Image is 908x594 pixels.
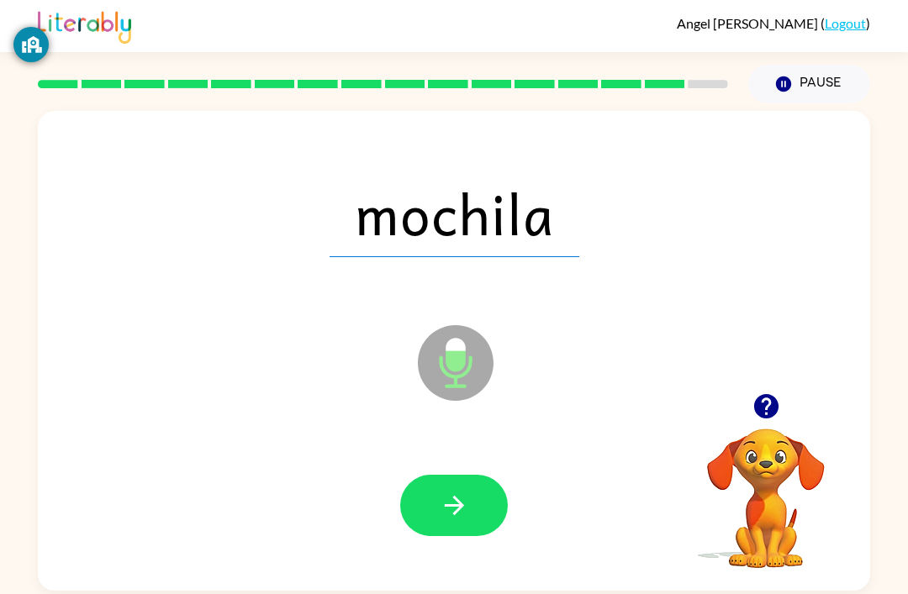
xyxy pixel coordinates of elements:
[825,15,866,31] a: Logout
[677,15,821,31] span: Angel [PERSON_NAME]
[677,15,870,31] div: ( )
[38,7,131,44] img: Literably
[13,27,49,62] button: GoGuardian Privacy Information
[682,402,850,570] video: Your browser must support playing .mp4 files to use Literably. Please try using another browser.
[330,170,579,257] span: mochila
[748,65,870,103] button: Pause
